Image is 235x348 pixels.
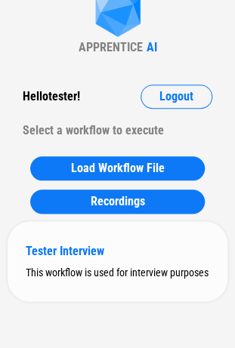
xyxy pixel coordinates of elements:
[30,189,205,214] button: Recordings
[79,40,143,54] div: APPRENTICE
[147,40,157,54] div: AI
[26,244,209,258] div: Tester Interview
[23,119,212,143] div: Select a workflow to execute
[26,266,209,279] div: This workflow is used for interview purposes
[91,196,145,208] span: Recordings
[30,156,205,180] button: Load Workflow File
[71,162,165,174] span: Load Workflow File
[159,91,193,103] span: Logout
[23,85,80,109] div: Hello tester !
[141,85,212,109] button: Logout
